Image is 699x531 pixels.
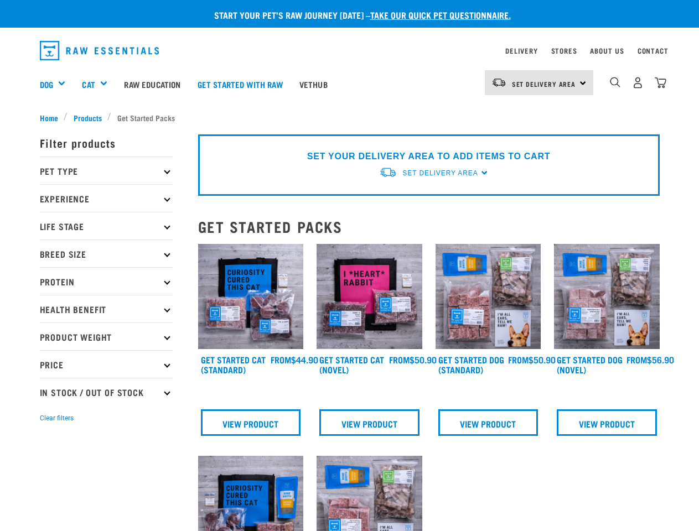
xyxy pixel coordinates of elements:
[557,409,657,436] a: View Product
[554,244,660,350] img: NSP Dog Novel Update
[201,357,266,372] a: Get Started Cat (Standard)
[389,357,410,362] span: FROM
[40,184,173,212] p: Experience
[317,244,422,350] img: Assortment Of Raw Essential Products For Cats Including, Pink And Black Tote Bag With "I *Heart* ...
[438,357,504,372] a: Get Started Dog (Standard)
[379,166,397,178] img: van-moving.png
[610,77,620,87] img: home-icon-1@2x.png
[319,409,420,436] a: View Product
[189,62,291,106] a: Get started with Raw
[638,49,669,53] a: Contact
[590,49,624,53] a: About Us
[319,357,384,372] a: Get Started Cat (Novel)
[40,78,53,91] a: Dog
[116,62,189,106] a: Raw Education
[40,112,58,123] span: Home
[40,157,173,184] p: Pet Type
[655,77,666,88] img: home-icon@2x.png
[40,41,159,60] img: Raw Essentials Logo
[389,355,437,365] div: $50.90
[40,240,173,267] p: Breed Size
[402,169,478,177] span: Set Delivery Area
[40,322,173,350] p: Product Weight
[512,82,576,86] span: Set Delivery Area
[291,62,336,106] a: Vethub
[271,355,318,365] div: $44.90
[40,295,173,322] p: Health Benefit
[40,129,173,157] p: Filter products
[626,355,674,365] div: $56.90
[40,350,173,378] p: Price
[551,49,577,53] a: Stores
[40,378,173,405] p: In Stock / Out Of Stock
[40,212,173,240] p: Life Stage
[40,112,64,123] a: Home
[40,112,660,123] nav: breadcrumbs
[436,244,541,350] img: NSP Dog Standard Update
[82,78,95,91] a: Cat
[31,37,669,65] nav: dropdown navigation
[74,112,102,123] span: Products
[40,267,173,295] p: Protein
[201,409,301,436] a: View Product
[40,413,74,423] button: Clear filters
[198,218,660,235] h2: Get Started Packs
[632,77,644,88] img: user.png
[271,357,291,362] span: FROM
[68,112,107,123] a: Products
[370,12,511,17] a: take our quick pet questionnaire.
[491,77,506,87] img: van-moving.png
[508,355,556,365] div: $50.90
[626,357,647,362] span: FROM
[557,357,623,372] a: Get Started Dog (Novel)
[307,150,550,163] p: SET YOUR DELIVERY AREA TO ADD ITEMS TO CART
[508,357,529,362] span: FROM
[198,244,304,350] img: Assortment Of Raw Essential Products For Cats Including, Blue And Black Tote Bag With "Curiosity ...
[505,49,537,53] a: Delivery
[438,409,539,436] a: View Product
